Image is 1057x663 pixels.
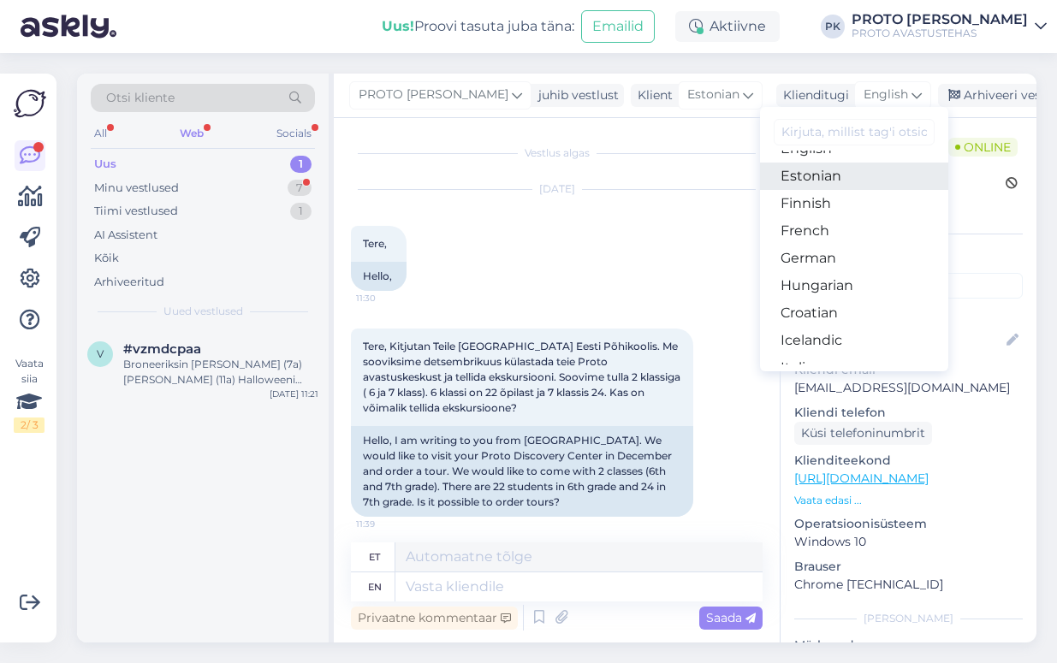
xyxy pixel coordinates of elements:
[369,542,380,571] div: et
[288,180,312,197] div: 7
[948,138,1018,157] span: Online
[852,27,1028,40] div: PROTO AVASTUSTEHAS
[163,304,243,319] span: Uued vestlused
[273,122,315,145] div: Socials
[94,180,179,197] div: Minu vestlused
[97,347,104,360] span: v
[794,558,1023,576] p: Brauser
[794,379,1023,397] p: [EMAIL_ADDRESS][DOMAIN_NAME]
[760,245,948,272] a: German
[794,533,1023,551] p: Windows 10
[687,86,739,104] span: Estonian
[356,518,420,530] span: 11:39
[123,357,318,388] div: Broneeriksin [PERSON_NAME] (7a) [PERSON_NAME] (11a) Halloweeni laagrisse koha 20-21.10.25. [PERSO...
[774,119,935,145] input: Kirjuta, millist tag'i otsid
[794,515,1023,533] p: Operatsioonisüsteem
[363,340,683,414] span: Tere, Kitjutan Teile [GEOGRAPHIC_DATA] Eesti Põhikoolis. Me sooviksime detsembrikuus külastada te...
[351,145,763,161] div: Vestlus algas
[794,636,1023,654] p: Märkmed
[794,404,1023,422] p: Kliendi telefon
[123,341,201,357] span: #vzmdcpaa
[270,388,318,400] div: [DATE] 11:21
[290,203,312,220] div: 1
[382,16,574,37] div: Proovi tasuta juba täna:
[760,217,948,245] a: French
[864,86,908,104] span: English
[290,156,312,173] div: 1
[363,237,387,250] span: Tere,
[706,610,756,625] span: Saada
[852,13,1047,40] a: PROTO [PERSON_NAME]PROTO AVASTUSTEHAS
[14,87,46,120] img: Askly Logo
[351,181,763,197] div: [DATE]
[368,572,382,601] div: en
[106,89,175,107] span: Otsi kliente
[351,426,693,517] div: Hello, I am writing to you from [GEOGRAPHIC_DATA]. We would like to visit your Proto Discovery Ce...
[776,86,849,104] div: Klienditugi
[382,18,414,34] b: Uus!
[359,86,508,104] span: PROTO [PERSON_NAME]
[91,122,110,145] div: All
[760,327,948,354] a: Icelandic
[852,13,1028,27] div: PROTO [PERSON_NAME]
[94,156,116,173] div: Uus
[14,356,45,433] div: Vaata siia
[94,203,178,220] div: Tiimi vestlused
[631,86,673,104] div: Klient
[94,274,164,291] div: Arhiveeritud
[760,354,948,382] a: Italian
[794,611,1023,626] div: [PERSON_NAME]
[531,86,619,104] div: juhib vestlust
[760,163,948,190] a: Estonian
[351,607,518,630] div: Privaatne kommentaar
[821,15,845,38] div: PK
[356,292,420,305] span: 11:30
[94,227,157,244] div: AI Assistent
[94,250,119,267] div: Kõik
[176,122,207,145] div: Web
[14,417,45,433] div: 2 / 3
[794,452,1023,470] p: Klienditeekond
[794,422,932,445] div: Küsi telefoninumbrit
[581,10,655,43] button: Emailid
[794,576,1023,594] p: Chrome [TECHNICAL_ID]
[794,471,929,486] a: [URL][DOMAIN_NAME]
[351,262,407,291] div: Hello,
[794,493,1023,508] p: Vaata edasi ...
[675,11,780,42] div: Aktiivne
[760,272,948,299] a: Hungarian
[760,190,948,217] a: Finnish
[760,299,948,327] a: Croatian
